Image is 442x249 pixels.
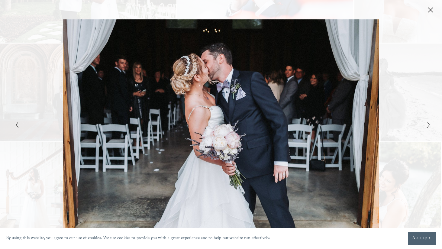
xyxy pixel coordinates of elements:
[426,7,435,13] button: Close
[425,121,429,128] button: Next Slide
[408,232,436,245] button: Accept
[13,121,17,128] button: Previous Slide
[6,234,270,243] p: By using this website, you agree to our use of cookies. We use cookies to provide you with a grea...
[412,235,431,241] span: Accept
